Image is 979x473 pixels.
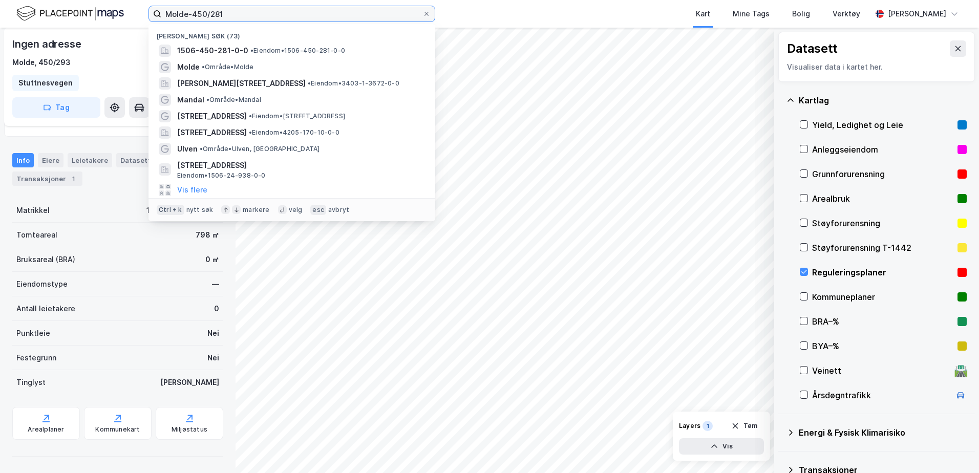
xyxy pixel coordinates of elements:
div: Nei [207,352,219,364]
div: Årsdøgntrafikk [812,389,950,401]
div: Bruksareal (BRA) [16,253,75,266]
span: • [250,47,253,54]
span: Eiendom • 1506-24-938-0-0 [177,171,266,180]
div: [PERSON_NAME] søk (73) [148,24,435,42]
div: Arealplaner [28,425,64,434]
div: Stuttnesvegen [18,77,73,89]
div: Eiendomstype [16,278,68,290]
div: Datasett [116,153,155,167]
div: [PERSON_NAME] [888,8,946,20]
div: Kontrollprogram for chat [928,424,979,473]
div: Matrikkel [16,204,50,217]
span: Område • Mandal [206,96,261,104]
div: Energi & Fysisk Klimarisiko [799,426,967,439]
div: Molde, 450/293 [12,56,71,69]
div: Layers [679,422,700,430]
div: Nei [207,327,219,339]
div: Miljøstatus [172,425,207,434]
div: Festegrunn [16,352,56,364]
span: • [202,63,205,71]
div: markere [243,206,269,214]
div: Arealbruk [812,192,953,205]
div: Transaksjoner [12,171,82,186]
input: Søk på adresse, matrikkel, gårdeiere, leietakere eller personer [161,6,422,21]
div: velg [289,206,303,214]
span: [STREET_ADDRESS] [177,110,247,122]
div: Datasett [787,40,838,57]
div: Tinglyst [16,376,46,389]
div: Leietakere [68,153,112,167]
span: • [206,96,209,103]
div: Støyforurensning T-1442 [812,242,953,254]
div: Grunnforurensning [812,168,953,180]
div: Reguleringsplaner [812,266,953,278]
span: [STREET_ADDRESS] [177,126,247,139]
div: 0 ㎡ [205,253,219,266]
div: esc [310,205,326,215]
div: 798 ㎡ [196,229,219,241]
span: Eiendom • 1506-450-281-0-0 [250,47,345,55]
span: Område • Ulven, [GEOGRAPHIC_DATA] [200,145,320,153]
div: BRA–% [812,315,953,328]
div: Punktleie [16,327,50,339]
div: BYA–% [812,340,953,352]
span: 1506-450-281-0-0 [177,45,248,57]
button: Vis [679,438,764,455]
div: Støyforurensning [812,217,953,229]
img: logo.f888ab2527a4732fd821a326f86c7f29.svg [16,5,124,23]
div: avbryt [328,206,349,214]
span: Mandal [177,94,204,106]
div: Yield, Ledighet og Leie [812,119,953,131]
span: • [249,112,252,120]
span: • [249,128,252,136]
div: 1 [703,421,713,431]
div: Antall leietakere [16,303,75,315]
div: Eiere [38,153,63,167]
div: Visualiser data i kartet her. [787,61,966,73]
div: nytt søk [186,206,214,214]
div: Anleggseiendom [812,143,953,156]
div: Tomteareal [16,229,57,241]
div: 🛣️ [954,364,968,377]
div: Ctrl + k [157,205,184,215]
div: 1 [68,174,78,184]
span: Eiendom • [STREET_ADDRESS] [249,112,345,120]
div: [PERSON_NAME] [160,376,219,389]
span: [PERSON_NAME][STREET_ADDRESS] [177,77,306,90]
span: Ulven [177,143,198,155]
div: Bolig [792,8,810,20]
div: Veinett [812,364,950,377]
iframe: Chat Widget [928,424,979,473]
div: Kart [696,8,710,20]
button: Tøm [725,418,764,434]
div: 1506-450-293-0-0 [146,204,219,217]
div: Mine Tags [733,8,770,20]
div: Verktøy [833,8,860,20]
button: Vis flere [177,184,207,196]
span: Område • Molde [202,63,254,71]
button: Tag [12,97,100,118]
span: • [200,145,203,153]
div: Kommunekart [95,425,140,434]
span: [STREET_ADDRESS] [177,159,423,171]
span: • [308,79,311,87]
span: Eiendom • 3403-1-3672-0-0 [308,79,399,88]
div: — [212,278,219,290]
div: Kartlag [799,94,967,106]
div: Ingen adresse [12,36,83,52]
span: Eiendom • 4205-170-10-0-0 [249,128,339,137]
span: Molde [177,61,200,73]
div: Info [12,153,34,167]
div: Kommuneplaner [812,291,953,303]
div: 0 [214,303,219,315]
